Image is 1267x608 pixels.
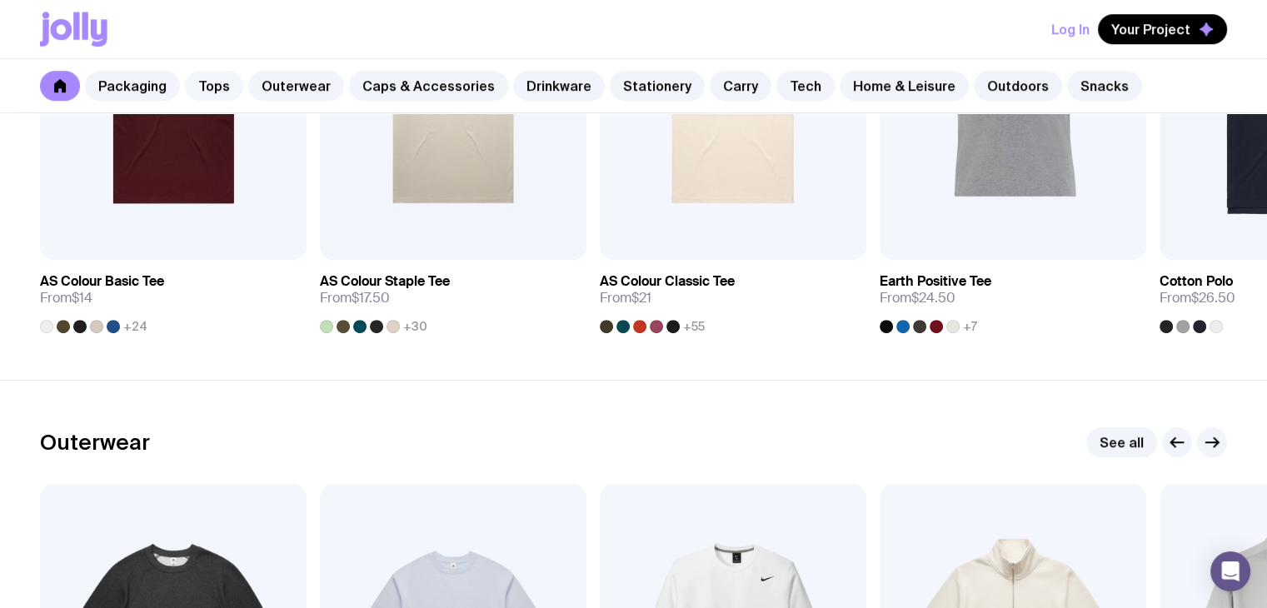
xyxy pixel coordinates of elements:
[185,71,243,101] a: Tops
[1051,14,1090,44] button: Log In
[1191,289,1235,306] span: $26.50
[610,71,705,101] a: Stationery
[631,289,651,306] span: $21
[710,71,771,101] a: Carry
[403,320,427,333] span: +30
[1098,14,1227,44] button: Your Project
[352,289,390,306] span: $17.50
[40,430,150,455] h2: Outerwear
[1067,71,1142,101] a: Snacks
[683,320,705,333] span: +55
[320,290,390,306] span: From
[600,273,735,290] h3: AS Colour Classic Tee
[974,71,1062,101] a: Outdoors
[1160,273,1233,290] h3: Cotton Polo
[1111,21,1190,37] span: Your Project
[72,289,92,306] span: $14
[40,260,307,333] a: AS Colour Basic TeeFrom$14+24
[248,71,344,101] a: Outerwear
[963,320,977,333] span: +7
[85,71,180,101] a: Packaging
[1210,551,1250,591] div: Open Intercom Messenger
[320,273,450,290] h3: AS Colour Staple Tee
[320,260,586,333] a: AS Colour Staple TeeFrom$17.50+30
[1086,427,1157,457] a: See all
[123,320,147,333] span: +24
[40,273,164,290] h3: AS Colour Basic Tee
[840,71,969,101] a: Home & Leisure
[600,260,866,333] a: AS Colour Classic TeeFrom$21+55
[349,71,508,101] a: Caps & Accessories
[513,71,605,101] a: Drinkware
[776,71,835,101] a: Tech
[880,290,955,306] span: From
[880,260,1146,333] a: Earth Positive TeeFrom$24.50+7
[911,289,955,306] span: $24.50
[600,290,651,306] span: From
[40,290,92,306] span: From
[1160,290,1235,306] span: From
[880,273,991,290] h3: Earth Positive Tee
